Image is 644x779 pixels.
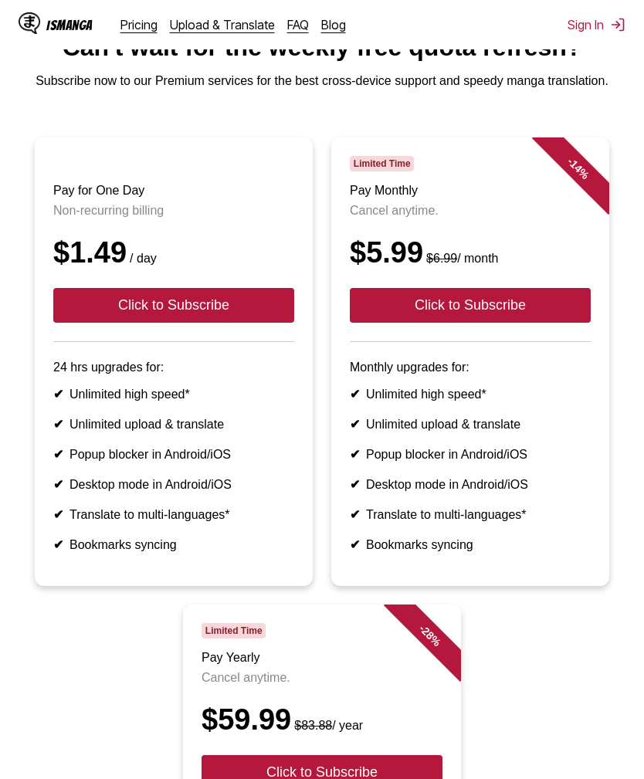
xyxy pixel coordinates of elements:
small: / year [291,719,363,732]
button: Click to Subscribe [350,288,591,323]
li: Unlimited high speed* [53,387,294,401]
b: ✔ [53,418,63,431]
li: Unlimited high speed* [350,387,591,401]
p: Subscribe now to our Premium services for the best cross-device support and speedy manga translat... [12,74,632,88]
b: ✔ [53,508,63,521]
small: / month [423,252,498,265]
b: ✔ [53,388,63,401]
b: ✔ [350,478,360,491]
li: Bookmarks syncing [53,537,294,552]
li: Translate to multi-languages* [53,507,294,522]
li: Desktop mode in Android/iOS [350,477,591,492]
div: IsManga [46,18,93,32]
p: Cancel anytime. [202,671,442,685]
b: ✔ [53,448,63,461]
b: ✔ [53,478,63,491]
button: Sign In [568,17,625,32]
a: FAQ [287,17,309,32]
div: $59.99 [202,703,442,737]
h3: Pay Monthly [350,184,591,198]
img: Sign out [610,17,625,32]
small: / day [127,252,157,265]
h3: Pay for One Day [53,184,294,198]
p: 24 hrs upgrades for: [53,361,294,374]
a: Upload & Translate [170,17,275,32]
s: $6.99 [426,252,457,265]
li: Popup blocker in Android/iOS [53,447,294,462]
h3: Pay Yearly [202,651,442,665]
b: ✔ [350,448,360,461]
li: Unlimited upload & translate [350,417,591,432]
div: - 28 % [384,589,476,682]
b: ✔ [350,418,360,431]
a: IsManga LogoIsManga [19,12,120,37]
img: IsManga Logo [19,12,40,34]
b: ✔ [350,508,360,521]
p: Monthly upgrades for: [350,361,591,374]
a: Pricing [120,17,158,32]
span: Limited Time [350,156,414,171]
li: Desktop mode in Android/iOS [53,477,294,492]
s: $83.88 [294,719,332,732]
li: Bookmarks syncing [350,537,591,552]
div: - 14 % [532,122,625,215]
b: ✔ [350,388,360,401]
p: Non-recurring billing [53,204,294,218]
button: Click to Subscribe [53,288,294,323]
a: Blog [321,17,346,32]
li: Translate to multi-languages* [350,507,591,522]
div: $1.49 [53,236,294,269]
b: ✔ [53,538,63,551]
li: Unlimited upload & translate [53,417,294,432]
span: Limited Time [202,623,266,638]
div: $5.99 [350,236,591,269]
p: Cancel anytime. [350,204,591,218]
li: Popup blocker in Android/iOS [350,447,591,462]
b: ✔ [350,538,360,551]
